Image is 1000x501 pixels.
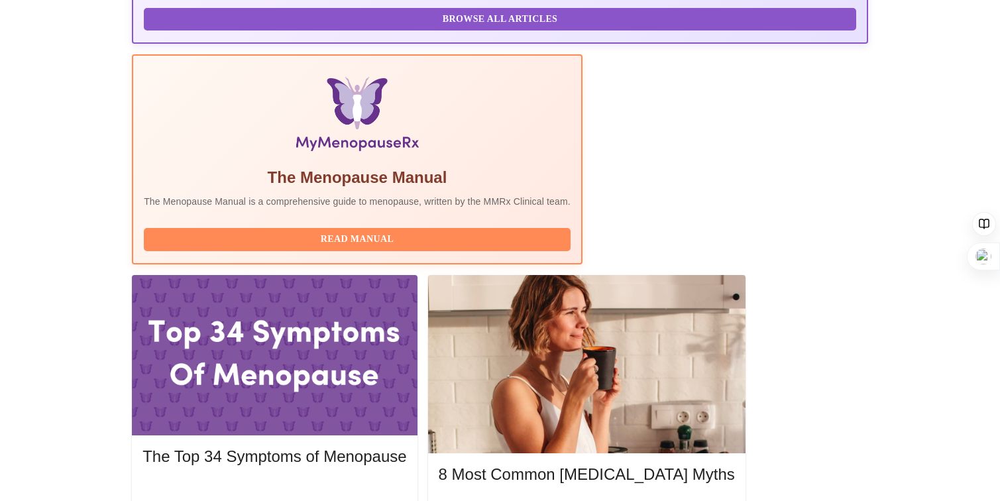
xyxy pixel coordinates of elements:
h5: The Menopause Manual [144,167,571,188]
span: Read Manual [157,231,557,248]
p: The Menopause Manual is a comprehensive guide to menopause, written by the MMRx Clinical team. [144,195,571,208]
span: Browse All Articles [157,11,843,28]
img: Menopause Manual [211,77,502,156]
a: Read Manual [144,233,574,244]
button: Browse All Articles [144,8,856,31]
a: Read More [142,484,410,495]
h5: The Top 34 Symptoms of Menopause [142,446,406,467]
h5: 8 Most Common [MEDICAL_DATA] Myths [439,464,735,485]
button: Read Manual [144,228,571,251]
span: Read More [156,482,393,499]
a: Browse All Articles [144,13,860,24]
